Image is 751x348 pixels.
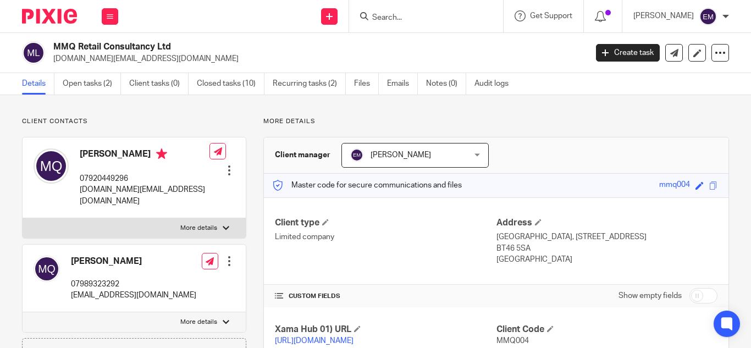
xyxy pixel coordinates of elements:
[275,324,496,335] h4: Xama Hub 01) URL
[699,8,717,25] img: svg%3E
[371,13,470,23] input: Search
[263,117,729,126] p: More details
[496,254,717,265] p: [GEOGRAPHIC_DATA]
[129,73,189,95] a: Client tasks (0)
[53,53,579,64] p: [DOMAIN_NAME][EMAIL_ADDRESS][DOMAIN_NAME]
[633,10,694,21] p: [PERSON_NAME]
[496,324,717,335] h4: Client Code
[34,148,69,184] img: svg%3E
[180,224,217,233] p: More details
[80,148,209,162] h4: [PERSON_NAME]
[22,9,77,24] img: Pixie
[34,256,60,282] img: svg%3E
[387,73,418,95] a: Emails
[197,73,264,95] a: Closed tasks (10)
[496,217,717,229] h4: Address
[596,44,660,62] a: Create task
[80,184,209,207] p: [DOMAIN_NAME][EMAIL_ADDRESS][DOMAIN_NAME]
[180,318,217,327] p: More details
[275,150,330,161] h3: Client manager
[275,231,496,242] p: Limited company
[71,290,196,301] p: [EMAIL_ADDRESS][DOMAIN_NAME]
[273,73,346,95] a: Recurring tasks (2)
[496,337,529,345] span: MMQ004
[659,179,690,192] div: mmq004
[71,256,196,267] h4: [PERSON_NAME]
[71,279,196,290] p: 07989323292
[22,117,246,126] p: Client contacts
[530,12,572,20] span: Get Support
[350,148,363,162] img: svg%3E
[474,73,517,95] a: Audit logs
[275,292,496,301] h4: CUSTOM FIELDS
[426,73,466,95] a: Notes (0)
[80,173,209,184] p: 07920449296
[619,290,682,301] label: Show empty fields
[63,73,121,95] a: Open tasks (2)
[272,180,462,191] p: Master code for secure communications and files
[22,41,45,64] img: svg%3E
[53,41,474,53] h2: MMQ Retail Consultancy Ltd
[156,148,167,159] i: Primary
[275,337,354,345] a: [URL][DOMAIN_NAME]
[22,73,54,95] a: Details
[354,73,379,95] a: Files
[275,217,496,229] h4: Client type
[371,151,431,159] span: [PERSON_NAME]
[496,231,717,242] p: [GEOGRAPHIC_DATA], [STREET_ADDRESS]
[496,243,717,254] p: BT46 5SA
